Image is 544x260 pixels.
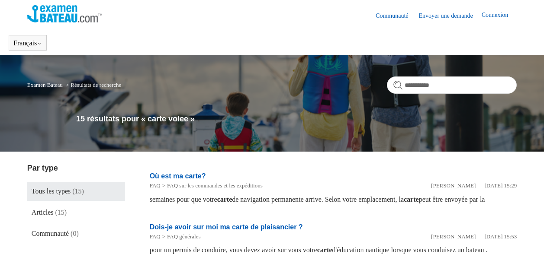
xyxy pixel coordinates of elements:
[167,182,263,189] a: FAQ sur les commandes et les expéditions
[27,182,125,201] a: Tous les types (15)
[484,233,517,240] time: 07/05/2025 15:53
[71,230,79,237] span: (0)
[161,181,263,190] li: FAQ sur les commandes et les expéditions
[150,223,303,231] a: Dois-je avoir sur moi ma carte de plaisancier ?
[27,82,63,88] a: Examen Bateau
[13,39,42,47] button: Français
[27,203,125,222] a: Articles (15)
[150,194,517,205] div: semaines pour que votre de navigation permanente arrive. Selon votre emplacement, la peut être en...
[515,231,538,254] div: Live chat
[217,196,232,203] em: carte
[150,172,206,180] a: Où est ma carte?
[27,5,102,22] img: Page d’accueil du Centre d’aide Examen Bateau
[32,209,54,216] span: Articles
[404,196,419,203] em: carte
[150,245,517,255] div: pour un permis de conduire, vous devez avoir sur vous votre d'éducation nautique lorsque vous con...
[32,230,69,237] span: Communauté
[32,187,71,195] span: Tous les types
[150,233,161,240] a: FAQ
[482,10,517,21] a: Connexion
[72,187,84,195] span: (15)
[419,11,482,20] a: Envoyer une demande
[150,182,161,189] a: FAQ
[387,76,517,94] input: Rechercher
[150,232,161,241] li: FAQ
[167,233,200,240] a: FAQ générales
[55,209,67,216] span: (15)
[431,181,476,190] li: [PERSON_NAME]
[27,162,125,174] h3: Par type
[376,11,417,20] a: Communauté
[150,181,161,190] li: FAQ
[64,82,121,88] li: Résultats de recherche
[161,232,201,241] li: FAQ générales
[317,246,332,254] em: carte
[27,224,125,243] a: Communauté (0)
[431,232,476,241] li: [PERSON_NAME]
[76,113,517,125] h1: 15 résultats pour « carte volee »
[27,82,64,88] li: Examen Bateau
[484,182,517,189] time: 07/05/2025 15:29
